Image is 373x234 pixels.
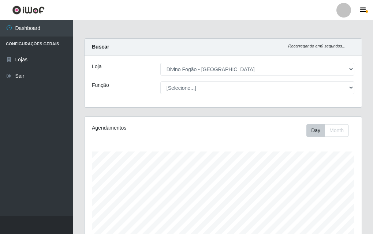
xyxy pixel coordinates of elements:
i: Recarregando em 0 segundos... [288,44,346,48]
img: CoreUI Logo [12,5,45,15]
div: Toolbar with button groups [306,124,354,137]
button: Month [325,124,348,137]
strong: Buscar [92,44,109,50]
button: Day [306,124,325,137]
label: Função [92,81,109,89]
div: Agendamentos [92,124,195,132]
div: First group [306,124,348,137]
label: Loja [92,63,101,70]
